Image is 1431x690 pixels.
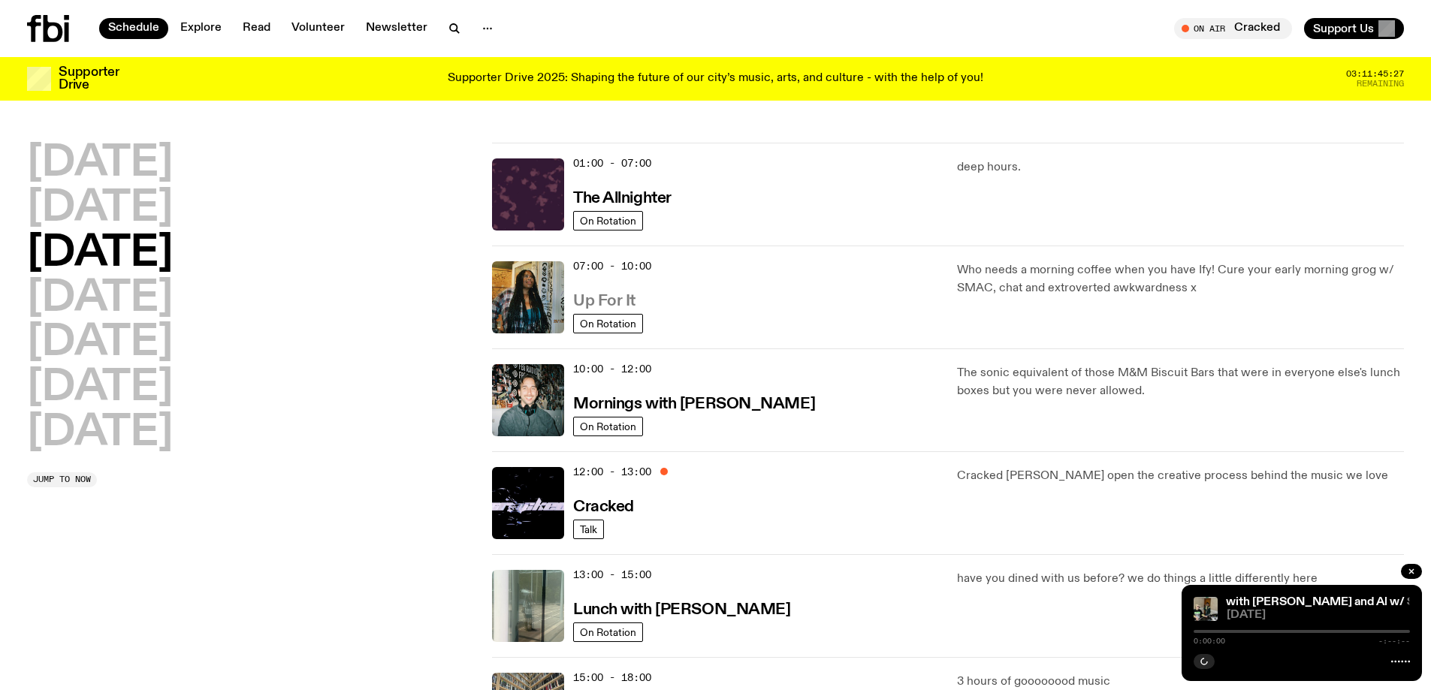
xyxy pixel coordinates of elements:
a: The Allnighter [573,188,672,206]
span: 12:00 - 13:00 [573,465,651,479]
span: 01:00 - 07:00 [573,156,651,170]
a: Schedule [99,18,168,39]
button: [DATE] [27,143,173,185]
h3: Supporter Drive [59,66,119,92]
button: [DATE] [27,412,173,454]
span: Jump to now [33,475,91,484]
h3: Up For It [573,294,635,309]
span: 03:11:45:27 [1346,70,1404,78]
a: Read [234,18,279,39]
a: On Rotation [573,417,643,436]
img: Logo for Podcast Cracked. Black background, with white writing, with glass smashing graphics [492,467,564,539]
button: [DATE] [27,188,173,230]
button: On AirCracked [1174,18,1292,39]
span: Remaining [1357,80,1404,88]
a: Volunteer [282,18,354,39]
span: [DATE] [1227,610,1410,621]
a: On Rotation [573,314,643,333]
p: deep hours. [957,158,1404,176]
a: Talk [573,520,604,539]
a: Explore [171,18,231,39]
button: [DATE] [27,233,173,275]
a: Up For It [573,291,635,309]
h3: The Allnighter [573,191,672,206]
a: Cracked [573,496,634,515]
span: On Rotation [580,318,636,329]
button: [DATE] [27,322,173,364]
h3: Cracked [573,499,634,515]
a: Newsletter [357,18,436,39]
span: On Rotation [580,420,636,432]
a: On Rotation [573,211,643,231]
p: Who needs a morning coffee when you have Ify! Cure your early morning grog w/ SMAC, chat and extr... [957,261,1404,297]
button: [DATE] [27,367,173,409]
a: On Rotation [573,622,643,642]
button: [DATE] [27,278,173,320]
span: -:--:-- [1378,637,1410,645]
span: 07:00 - 10:00 [573,259,651,273]
span: 13:00 - 15:00 [573,568,651,582]
h3: Lunch with [PERSON_NAME] [573,602,790,618]
button: Jump to now [27,472,97,487]
span: On Rotation [580,215,636,226]
img: Radio presenter Ben Hansen sits in front of a wall of photos and an fbi radio sign. Film photo. B... [492,364,564,436]
img: Ruby wears a Collarbones t shirt and pretends to play the DJ decks, Al sings into a pringles can.... [1194,597,1218,621]
span: 10:00 - 12:00 [573,362,651,376]
span: Talk [580,523,597,535]
p: Cracked [PERSON_NAME] open the creative process behind the music we love [957,467,1404,485]
p: have you dined with us before? we do things a little differently here [957,570,1404,588]
p: Supporter Drive 2025: Shaping the future of our city’s music, arts, and culture - with the help o... [448,72,983,86]
p: The sonic equivalent of those M&M Biscuit Bars that were in everyone else's lunch boxes but you w... [957,364,1404,400]
img: Ify - a Brown Skin girl with black braided twists, looking up to the side with her tongue stickin... [492,261,564,333]
span: Support Us [1313,22,1374,35]
span: 15:00 - 18:00 [573,670,651,685]
a: Mornings with [PERSON_NAME] [573,393,815,412]
span: 0:00:00 [1194,637,1225,645]
h3: Mornings with [PERSON_NAME] [573,396,815,412]
span: On Rotation [580,626,636,637]
a: Lunch with [PERSON_NAME] [573,599,790,618]
button: Support Us [1304,18,1404,39]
